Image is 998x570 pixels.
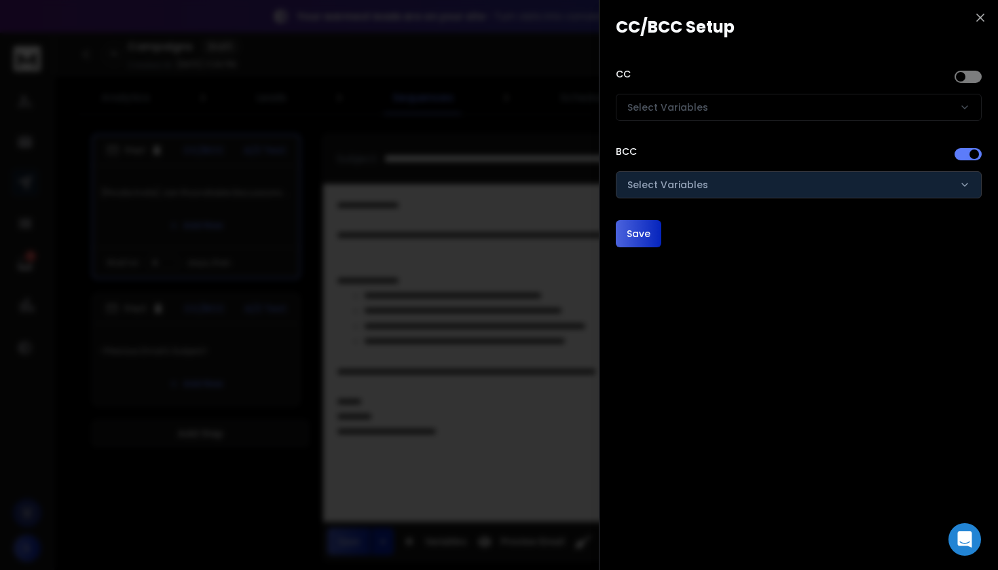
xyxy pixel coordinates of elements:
div: Open Intercom Messenger [948,523,981,556]
label: CC [616,67,631,81]
button: Save [616,220,661,247]
label: BCC [616,145,637,158]
span: Select Variables [627,178,708,192]
button: Select Variables [616,171,982,198]
h1: CC/BCC Setup [616,16,982,38]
